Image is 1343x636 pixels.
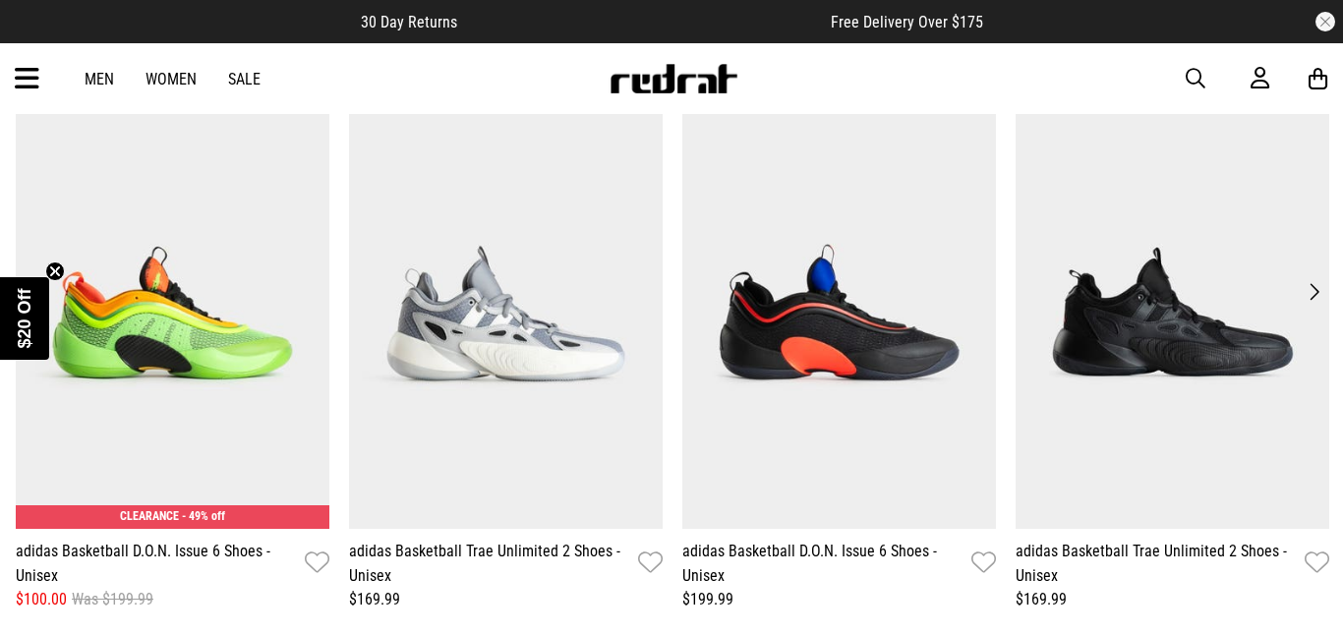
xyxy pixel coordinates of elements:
img: Adidas Basketball Trae Unlimited 2 Shoes - Unisex in Black [1016,96,1329,529]
iframe: Customer reviews powered by Trustpilot [496,12,791,31]
a: adidas Basketball D.O.N. Issue 6 Shoes - Unisex [16,539,297,588]
span: $20 Off [15,288,34,348]
div: $199.99 [682,588,996,611]
img: Adidas Basketball Trae Unlimited 2 Shoes - Unisex in Grey [349,96,663,529]
img: Adidas Basketball D.o.n. Issue 6 Shoes - Unisex in Black [682,96,996,529]
img: Adidas Basketball D.o.n. Issue 6 Shoes - Unisex in Green [16,96,329,529]
a: adidas Basketball Trae Unlimited 2 Shoes - Unisex [349,539,630,588]
span: Free Delivery Over $175 [831,13,983,31]
a: Men [85,70,114,88]
span: - 49% off [182,509,225,523]
img: Redrat logo [609,64,738,93]
span: Was $199.99 [72,588,153,611]
button: Close teaser [45,261,65,281]
span: 30 Day Returns [361,13,457,31]
span: CLEARANCE [120,509,179,523]
a: Women [146,70,197,88]
div: $169.99 [349,588,663,611]
a: adidas Basketball Trae Unlimited 2 Shoes - Unisex [1016,539,1297,588]
span: $100.00 [16,588,67,611]
a: Sale [228,70,261,88]
button: Next [1301,278,1327,306]
a: adidas Basketball D.O.N. Issue 6 Shoes - Unisex [682,539,963,588]
div: $169.99 [1016,588,1329,611]
button: Open LiveChat chat widget [16,8,75,67]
